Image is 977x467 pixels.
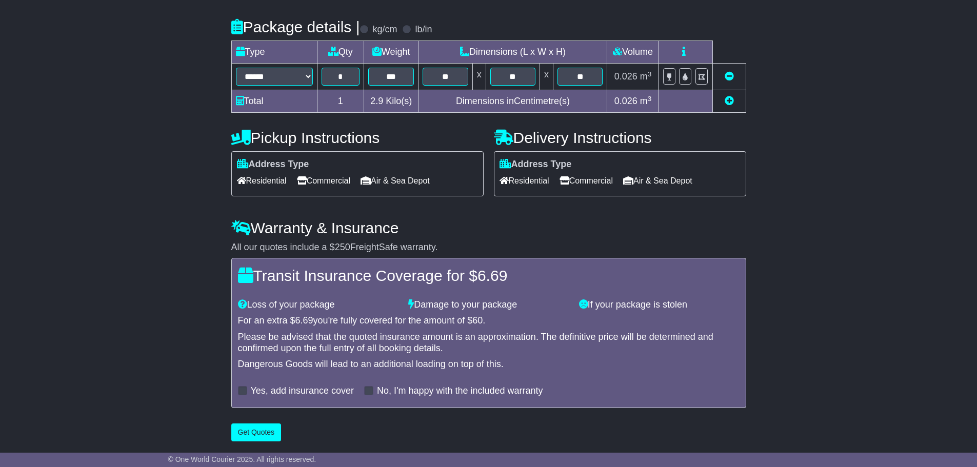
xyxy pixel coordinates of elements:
h4: Package details | [231,18,360,35]
span: © One World Courier 2025. All rights reserved. [168,455,316,463]
span: 2.9 [370,96,383,106]
span: m [640,96,652,106]
span: 6.69 [295,315,313,326]
button: Get Quotes [231,423,282,441]
td: Dimensions in Centimetre(s) [418,90,607,113]
td: Volume [607,41,659,64]
span: 0.026 [614,71,637,82]
div: For an extra $ you're fully covered for the amount of $ . [238,315,740,327]
span: Residential [500,173,549,189]
label: No, I'm happy with the included warranty [377,385,543,397]
span: Commercial [560,173,613,189]
span: m [640,71,652,82]
td: x [540,64,553,90]
label: kg/cm [372,24,397,35]
sup: 3 [648,70,652,78]
span: Residential [237,173,287,189]
a: Remove this item [725,71,734,82]
a: Add new item [725,96,734,106]
div: All our quotes include a $ FreightSafe warranty. [231,242,746,253]
h4: Warranty & Insurance [231,219,746,236]
td: Qty [317,41,364,64]
h4: Delivery Instructions [494,129,746,146]
td: Type [231,41,317,64]
sup: 3 [648,95,652,103]
span: 0.026 [614,96,637,106]
span: Air & Sea Depot [361,173,430,189]
span: Air & Sea Depot [623,173,692,189]
td: Weight [364,41,418,64]
td: Dimensions (L x W x H) [418,41,607,64]
div: Please be advised that the quoted insurance amount is an approximation. The definitive price will... [238,332,740,354]
div: Damage to your package [403,299,574,311]
label: Address Type [500,159,572,170]
td: 1 [317,90,364,113]
td: Total [231,90,317,113]
td: Kilo(s) [364,90,418,113]
label: lb/in [415,24,432,35]
span: 6.69 [477,267,507,284]
div: Loss of your package [233,299,404,311]
div: Dangerous Goods will lead to an additional loading on top of this. [238,359,740,370]
h4: Pickup Instructions [231,129,484,146]
label: Yes, add insurance cover [251,385,354,397]
label: Address Type [237,159,309,170]
div: If your package is stolen [574,299,745,311]
span: 60 [472,315,483,326]
span: 250 [335,242,350,252]
h4: Transit Insurance Coverage for $ [238,267,740,284]
span: Commercial [297,173,350,189]
td: x [472,64,486,90]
